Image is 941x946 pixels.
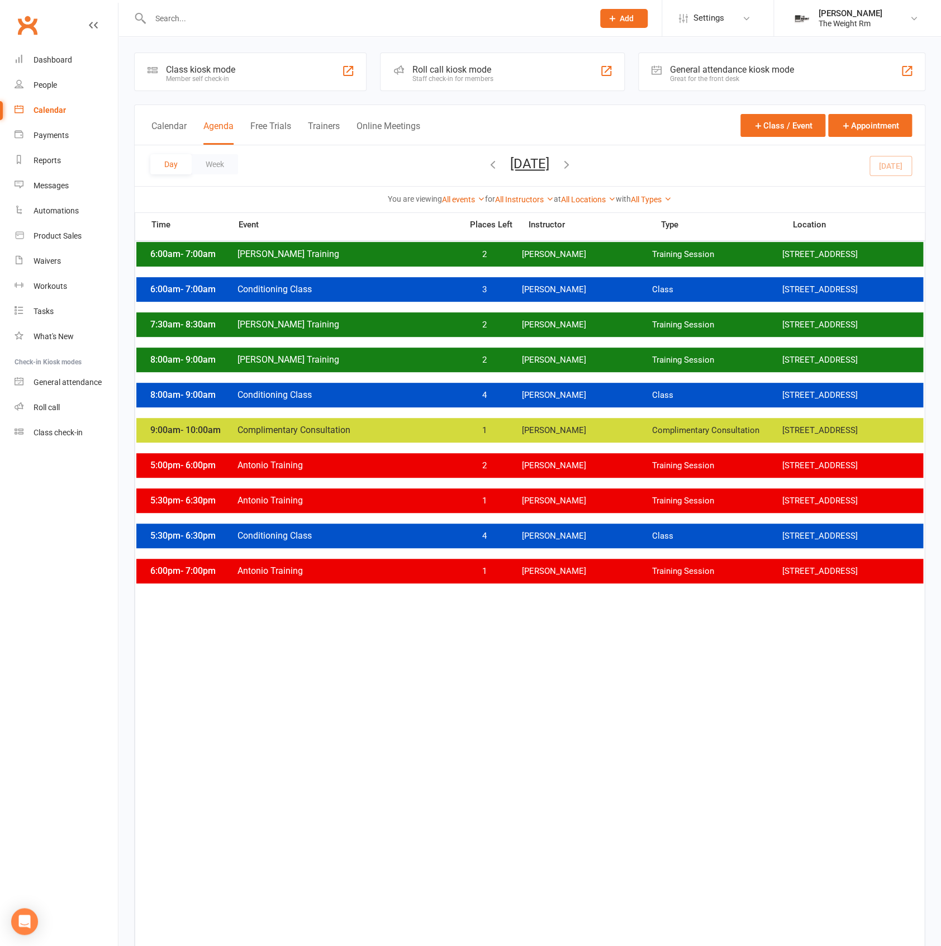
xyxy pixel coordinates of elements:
[147,11,586,26] input: Search...
[237,565,455,576] span: Antonio Training
[237,354,455,365] span: [PERSON_NAME] Training
[34,332,74,341] div: What's New
[15,324,118,349] a: What's New
[237,425,455,435] span: Complimentary Consultation
[455,390,514,401] span: 4
[495,195,554,204] a: All Instructors
[455,284,514,295] span: 3
[34,282,67,291] div: Workouts
[15,198,118,224] a: Automations
[34,206,79,215] div: Automations
[670,64,794,75] div: General attendance kiosk mode
[15,224,118,249] a: Product Sales
[388,194,442,203] strong: You are viewing
[15,123,118,148] a: Payments
[180,319,216,330] span: - 8:30am
[180,460,216,470] span: - 6:00pm
[15,395,118,420] a: Roll call
[652,496,782,506] span: Training Session
[148,389,237,400] span: 8:00am
[522,460,652,471] span: [PERSON_NAME]
[600,9,648,28] button: Add
[148,565,237,576] span: 6:00pm
[782,320,912,330] span: [STREET_ADDRESS]
[148,249,237,259] span: 6:00am
[180,389,216,400] span: - 9:00am
[180,249,216,259] span: - 7:00am
[34,378,102,387] div: General attendance
[561,195,616,204] a: All Locations
[791,7,813,30] img: thumb_image1749576563.png
[455,566,514,577] span: 1
[34,428,83,437] div: Class check-in
[782,460,912,471] span: [STREET_ADDRESS]
[203,121,234,145] button: Agenda
[34,55,72,64] div: Dashboard
[308,121,340,145] button: Trainers
[148,495,237,506] span: 5:30pm
[660,221,792,229] span: Type
[782,496,912,506] span: [STREET_ADDRESS]
[522,496,652,506] span: [PERSON_NAME]
[237,249,455,259] span: [PERSON_NAME] Training
[34,156,61,165] div: Reports
[522,566,652,577] span: [PERSON_NAME]
[150,154,192,174] button: Day
[166,75,235,83] div: Member self check-in
[15,420,118,445] a: Class kiosk mode
[522,284,652,295] span: [PERSON_NAME]
[792,221,924,229] span: Location
[652,566,782,577] span: Training Session
[237,530,455,541] span: Conditioning Class
[237,284,455,294] span: Conditioning Class
[34,131,69,140] div: Payments
[412,75,493,83] div: Staff check-in for members
[462,221,520,229] span: Places Left
[34,181,69,190] div: Messages
[522,531,652,541] span: [PERSON_NAME]
[149,220,238,233] span: Time
[180,284,216,294] span: - 7:00am
[151,121,187,145] button: Calendar
[34,80,57,89] div: People
[148,354,237,365] span: 8:00am
[455,460,514,471] span: 2
[616,194,631,203] strong: with
[15,299,118,324] a: Tasks
[455,425,514,436] span: 1
[522,390,652,401] span: [PERSON_NAME]
[237,460,455,470] span: Antonio Training
[13,11,41,39] a: Clubworx
[166,64,235,75] div: Class kiosk mode
[192,154,238,174] button: Week
[740,114,825,137] button: Class / Event
[522,425,652,436] span: [PERSON_NAME]
[652,249,782,260] span: Training Session
[15,274,118,299] a: Workouts
[455,249,514,260] span: 2
[652,320,782,330] span: Training Session
[15,98,118,123] a: Calendar
[652,425,782,436] span: Complimentary Consultation
[15,47,118,73] a: Dashboard
[782,249,912,260] span: [STREET_ADDRESS]
[529,221,660,229] span: Instructor
[180,495,216,506] span: - 6:30pm
[522,355,652,365] span: [PERSON_NAME]
[652,284,782,295] span: Class
[180,530,216,541] span: - 6:30pm
[34,256,61,265] div: Waivers
[455,355,514,365] span: 2
[670,75,794,83] div: Great for the front desk
[180,354,216,365] span: - 9:00am
[15,173,118,198] a: Messages
[782,284,912,295] span: [STREET_ADDRESS]
[652,460,782,471] span: Training Session
[782,425,912,436] span: [STREET_ADDRESS]
[357,121,420,145] button: Online Meetings
[250,121,291,145] button: Free Trials
[652,355,782,365] span: Training Session
[819,8,882,18] div: [PERSON_NAME]
[455,320,514,330] span: 2
[455,531,514,541] span: 4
